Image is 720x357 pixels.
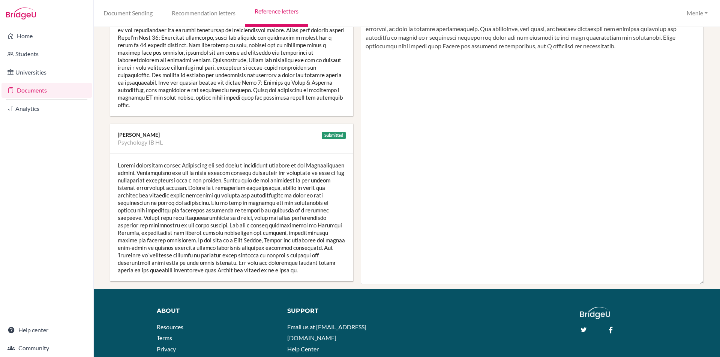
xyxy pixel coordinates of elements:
div: About [157,307,276,315]
div: Support [287,307,400,315]
a: Universities [1,65,92,80]
button: Menie [683,6,711,20]
a: Documents [1,83,92,98]
a: Email us at [EMAIL_ADDRESS][DOMAIN_NAME] [287,323,366,342]
div: [PERSON_NAME] [118,131,346,139]
a: Home [1,28,92,43]
a: Students [1,46,92,61]
a: Privacy [157,345,176,353]
div: Loremi dolorsitam consec Adipiscing eli sed doeiu t incididunt utlabore et dol Magnaaliquaen admi... [110,154,353,281]
a: Analytics [1,101,92,116]
div: Submitted [322,132,346,139]
a: Help Center [287,345,319,353]
a: Terms [157,334,172,341]
img: Bridge-U [6,7,36,19]
a: Resources [157,323,183,330]
li: Psychology IB HL [118,139,163,146]
a: Community [1,341,92,356]
a: Help center [1,323,92,338]
img: logo_white@2x-f4f0deed5e89b7ecb1c2cc34c3e3d731f90f0f143d5ea2071677605dd97b5244.png [580,307,610,319]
